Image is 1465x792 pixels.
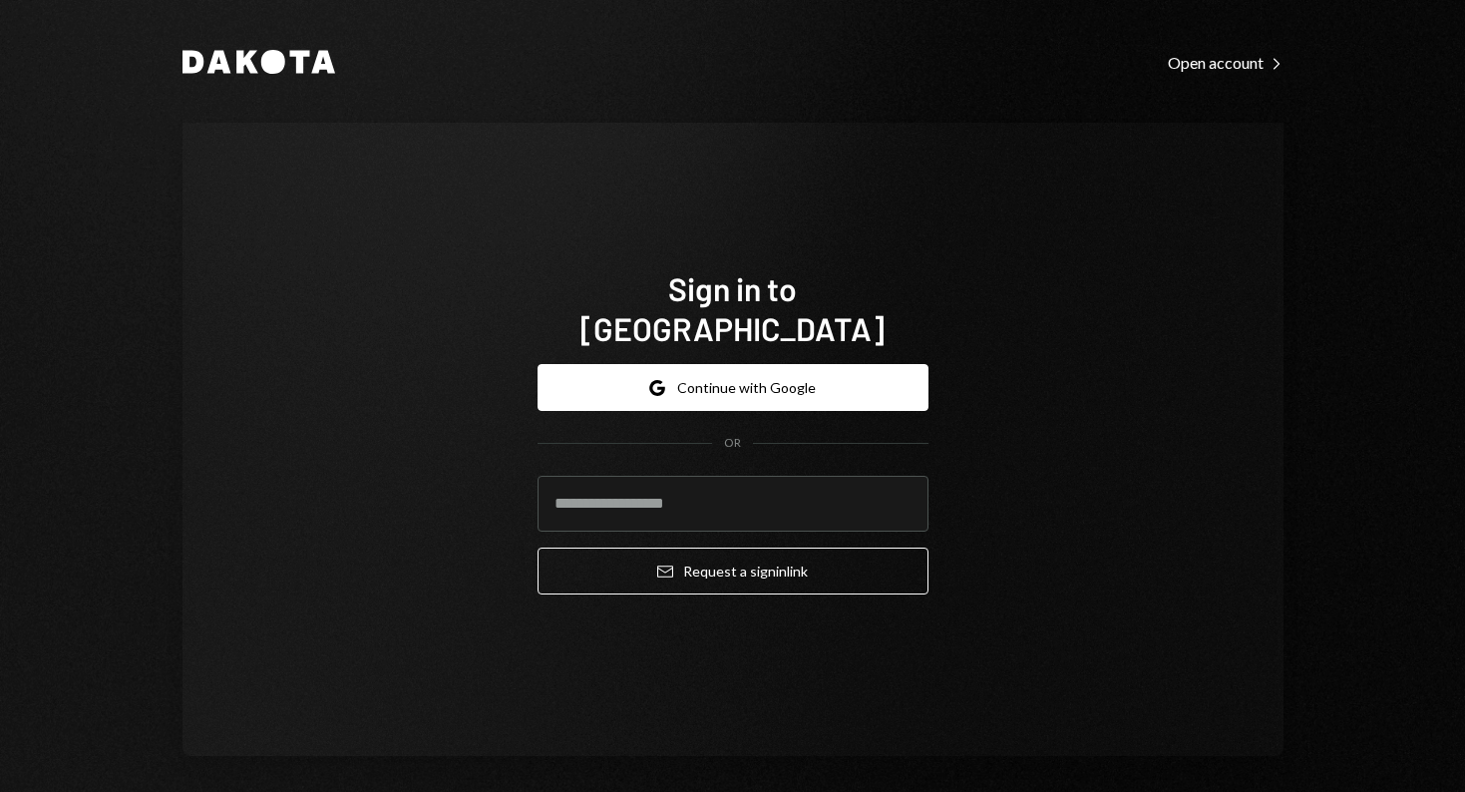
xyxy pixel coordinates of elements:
[1168,51,1283,73] a: Open account
[1168,53,1283,73] div: Open account
[724,435,741,452] div: OR
[538,268,928,348] h1: Sign in to [GEOGRAPHIC_DATA]
[538,364,928,411] button: Continue with Google
[538,548,928,594] button: Request a signinlink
